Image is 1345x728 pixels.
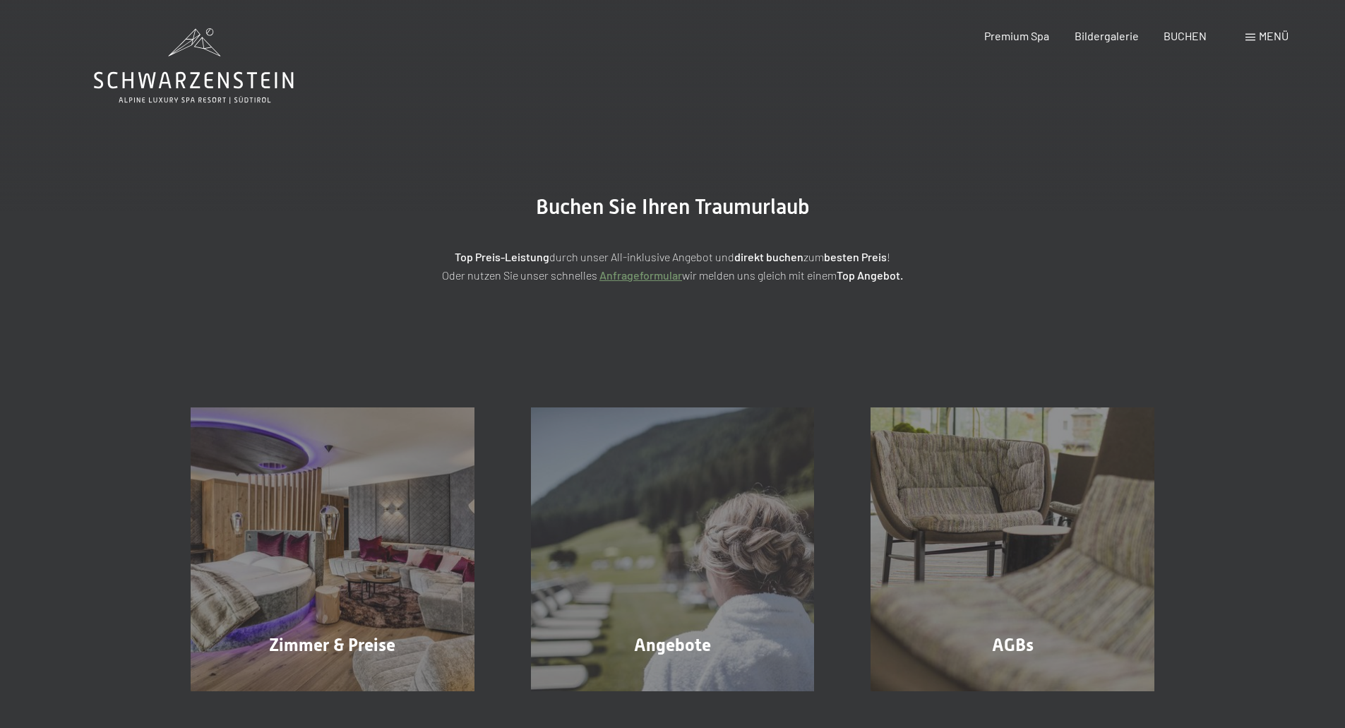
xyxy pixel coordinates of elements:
a: Buchung Angebote [503,407,843,691]
strong: Top Preis-Leistung [455,250,549,263]
span: Menü [1259,29,1289,42]
span: AGBs [992,635,1034,655]
span: Zimmer & Preise [269,635,395,655]
strong: besten Preis [824,250,887,263]
strong: direkt buchen [734,250,803,263]
a: Bildergalerie [1075,29,1139,42]
p: durch unser All-inklusive Angebot und zum ! Oder nutzen Sie unser schnelles wir melden uns gleich... [320,248,1026,284]
span: Angebote [634,635,711,655]
a: Anfrageformular [599,268,682,282]
a: Buchung Zimmer & Preise [162,407,503,691]
strong: Top Angebot. [837,268,903,282]
a: BUCHEN [1164,29,1207,42]
a: Premium Spa [984,29,1049,42]
a: Buchung AGBs [842,407,1183,691]
span: Buchen Sie Ihren Traumurlaub [536,194,810,219]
